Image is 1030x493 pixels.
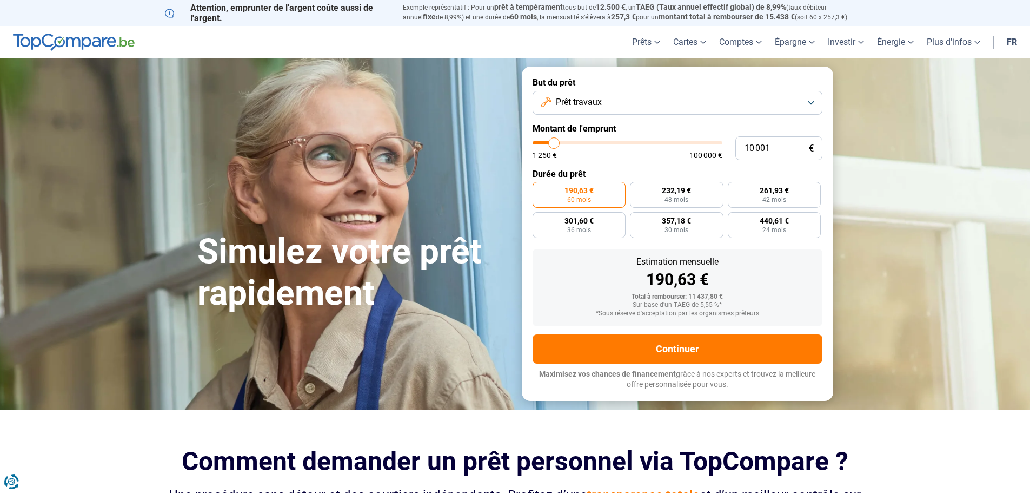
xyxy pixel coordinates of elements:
[689,152,722,159] span: 100 000 €
[664,196,688,203] span: 48 mois
[556,96,602,108] span: Prêt travaux
[510,12,537,21] span: 60 mois
[611,12,636,21] span: 257,3 €
[762,196,786,203] span: 42 mois
[821,26,870,58] a: Investir
[494,3,563,11] span: prêt à tempérament
[760,217,789,225] span: 440,61 €
[533,152,557,159] span: 1 250 €
[197,231,509,314] h1: Simulez votre prêt rapidement
[533,334,822,364] button: Continuer
[541,310,814,318] div: *Sous réserve d'acceptation par les organismes prêteurs
[760,187,789,194] span: 261,93 €
[762,227,786,233] span: 24 mois
[533,91,822,115] button: Prêt travaux
[533,77,822,88] label: But du prêt
[768,26,821,58] a: Épargne
[870,26,920,58] a: Énergie
[539,370,676,378] span: Maximisez vos chances de financement
[1000,26,1024,58] a: fr
[541,272,814,288] div: 190,63 €
[567,227,591,233] span: 36 mois
[564,187,594,194] span: 190,63 €
[541,258,814,266] div: Estimation mensuelle
[533,169,822,179] label: Durée du prêt
[541,293,814,301] div: Total à rembourser: 11 437,80 €
[564,217,594,225] span: 301,60 €
[920,26,987,58] a: Plus d'infos
[662,217,691,225] span: 357,18 €
[664,227,688,233] span: 30 mois
[533,123,822,134] label: Montant de l'emprunt
[165,3,390,23] p: Attention, emprunter de l'argent coûte aussi de l'argent.
[423,12,436,21] span: fixe
[713,26,768,58] a: Comptes
[596,3,626,11] span: 12.500 €
[809,144,814,153] span: €
[13,34,135,51] img: TopCompare
[541,301,814,309] div: Sur base d'un TAEG de 5,55 %*
[667,26,713,58] a: Cartes
[533,369,822,390] p: grâce à nos experts et trouvez la meilleure offre personnalisée pour vous.
[567,196,591,203] span: 60 mois
[626,26,667,58] a: Prêts
[636,3,786,11] span: TAEG (Taux annuel effectif global) de 8,99%
[403,3,866,22] p: Exemple représentatif : Pour un tous but de , un (taux débiteur annuel de 8,99%) et une durée de ...
[659,12,795,21] span: montant total à rembourser de 15.438 €
[165,446,866,476] h2: Comment demander un prêt personnel via TopCompare ?
[662,187,691,194] span: 232,19 €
